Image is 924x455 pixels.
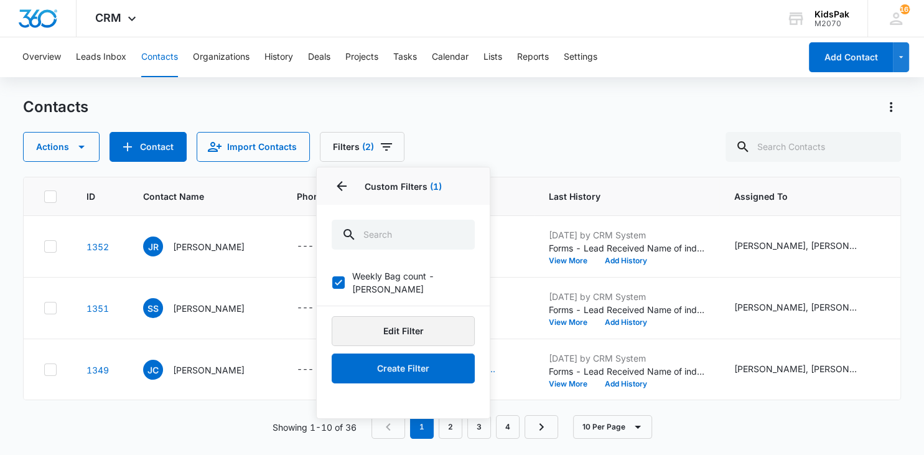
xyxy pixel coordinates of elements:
[273,421,357,434] p: Showing 1-10 of 36
[143,298,267,318] div: Contact Name - Stan Seago - Select to Edit Field
[86,365,109,375] a: Navigate to contact details page for Jb Carrico
[564,37,597,77] button: Settings
[573,415,652,439] button: 10 Per Page
[141,37,178,77] button: Contacts
[549,365,704,378] p: Forms - Lead Received Name of individual submitting this request: [PERSON_NAME] Email: [EMAIL_ADD...
[734,239,859,252] div: [PERSON_NAME], [PERSON_NAME]
[308,37,330,77] button: Deals
[900,4,910,14] div: notifications count
[734,362,859,375] div: [PERSON_NAME], [PERSON_NAME]
[143,237,163,256] span: JR
[432,37,469,77] button: Calendar
[332,270,475,296] label: Weekly Bag count - [PERSON_NAME]
[264,37,293,77] button: History
[332,176,352,196] button: Back
[467,415,491,439] a: Page 3
[549,242,704,255] p: Forms - Lead Received Name of individual submitting this request: [PERSON_NAME] Email: [PERSON_NA...
[483,37,502,77] button: Lists
[173,364,245,377] p: [PERSON_NAME]
[110,132,187,162] button: Add Contact
[549,290,704,303] p: [DATE] by CRM System
[86,242,109,252] a: Navigate to contact details page for Jenna Rodgers
[23,132,100,162] button: Actions
[362,143,374,151] span: (2)
[734,239,881,254] div: Assigned To - Pat Johnson, Stan Seago - Select to Edit Field
[549,352,704,365] p: [DATE] by CRM System
[814,9,849,19] div: account name
[332,354,475,383] button: Create Filter
[596,319,656,326] button: Add History
[549,303,704,316] p: Forms - Lead Received Name of individual submitting this request: [PERSON_NAME] Email: [PERSON_NA...
[173,240,245,253] p: [PERSON_NAME]
[76,37,126,77] button: Leads Inbox
[496,415,520,439] a: Page 4
[734,301,859,314] div: [PERSON_NAME], [PERSON_NAME]
[173,302,245,315] p: [PERSON_NAME]
[197,132,310,162] button: Import Contacts
[900,4,910,14] span: 161
[393,37,417,77] button: Tasks
[814,19,849,28] div: account id
[332,220,475,250] input: Search
[332,180,475,193] p: Custom Filters
[297,301,336,316] div: Phone - - Select to Edit Field
[297,239,314,254] div: ---
[517,37,549,77] button: Reports
[430,181,442,192] span: (1)
[23,98,88,116] h1: Contacts
[549,257,596,265] button: View More
[297,362,336,377] div: Phone - - Select to Edit Field
[143,360,267,380] div: Contact Name - Jb Carrico - Select to Edit Field
[734,362,881,377] div: Assigned To - Pat Johnson, Stan Seago - Select to Edit Field
[297,239,336,254] div: Phone - - Select to Edit Field
[193,37,250,77] button: Organizations
[726,132,901,162] input: Search Contacts
[143,190,249,203] span: Contact Name
[332,316,475,346] button: Edit Filter
[320,132,404,162] button: Filters
[439,415,462,439] a: Page 2
[549,228,704,242] p: [DATE] by CRM System
[143,298,163,318] span: SS
[345,37,378,77] button: Projects
[734,190,863,203] span: Assigned To
[549,380,596,388] button: View More
[809,42,893,72] button: Add Contact
[371,415,558,439] nav: Pagination
[549,190,686,203] span: Last History
[596,380,656,388] button: Add History
[881,97,901,117] button: Actions
[410,415,434,439] em: 1
[143,237,267,256] div: Contact Name - Jenna Rodgers - Select to Edit Field
[525,415,558,439] a: Next Page
[549,319,596,326] button: View More
[297,301,314,316] div: ---
[596,257,656,265] button: Add History
[22,37,61,77] button: Overview
[734,301,881,316] div: Assigned To - Pat Johnson, Stan Seago - Select to Edit Field
[143,360,163,380] span: JC
[297,362,314,377] div: ---
[86,190,95,203] span: ID
[95,11,121,24] span: CRM
[297,190,324,203] span: Phone
[86,303,109,314] a: Navigate to contact details page for Stan Seago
